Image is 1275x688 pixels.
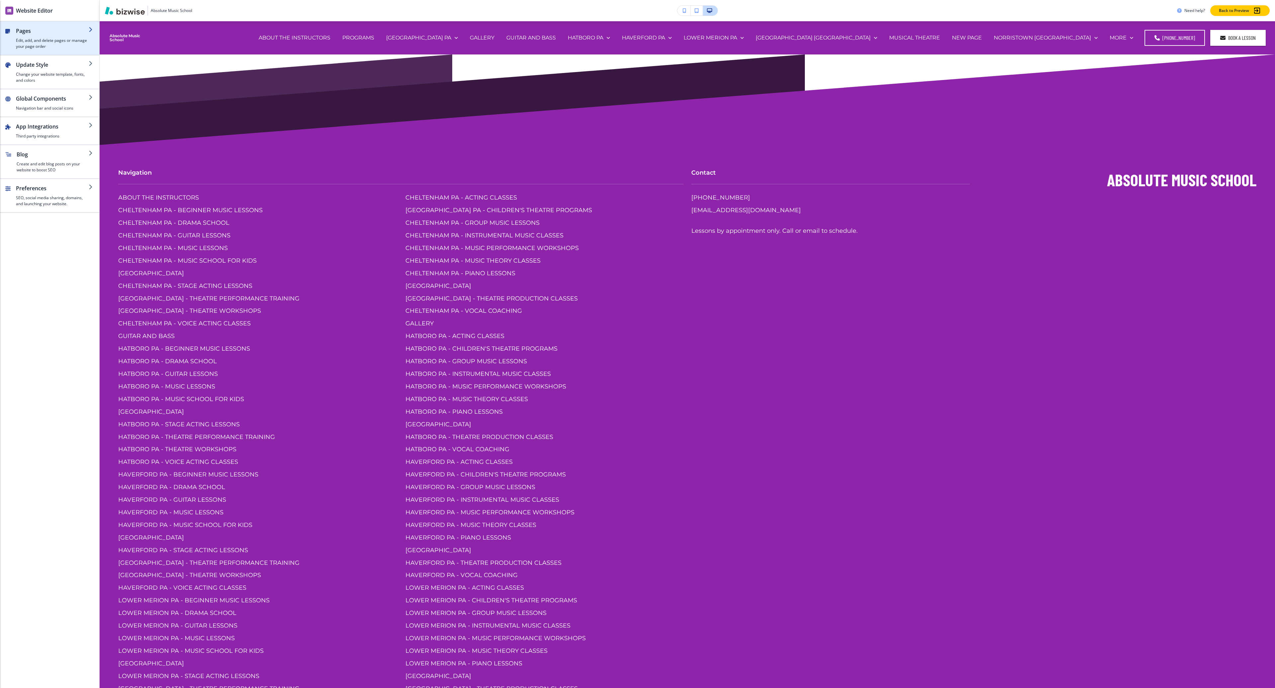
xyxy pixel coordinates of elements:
[118,508,223,517] p: HAVERFORD PA - MUSIC LESSONS
[16,105,89,111] h4: Navigation bar and social icons
[118,319,251,328] p: CHELTENHAM PA - VOICE ACTING CLASSES
[405,584,524,592] p: LOWER MERION PA - ACTING CLASSES
[17,161,89,173] h4: Create and edit blog posts on your website to boost SEO
[259,34,330,42] p: ABOUT THE INSTRUCTORS
[405,483,535,492] p: HAVERFORD PA - GROUP MUSIC LESSONS
[691,194,750,202] a: [PHONE_NUMBER]
[405,445,509,454] p: HATBORO PA - VOCAL COACHING
[506,34,556,42] p: GUITAR AND BASS
[405,609,547,618] p: LOWER MERION PA - GROUP MUSIC LESSONS
[118,471,258,479] p: HAVERFORD PA - BEGINNER MUSIC LESSONS
[118,571,261,580] p: [GEOGRAPHIC_DATA] - THEATRE WORKSHOPS
[16,195,89,207] h4: SEO, social media sharing, domains, and launching your website.
[118,257,257,265] p: CHELTENHAM PA - MUSIC SCHOOL FOR KIDS
[118,408,184,416] p: [GEOGRAPHIC_DATA]
[118,546,248,555] p: HAVERFORD PA - STAGE ACTING LESSONS
[118,370,218,379] p: HATBORO PA - GUITAR LESSONS
[118,559,299,567] p: [GEOGRAPHIC_DATA] - THEATRE PERFORMANCE TRAINING
[405,634,586,643] p: LOWER MERION PA - MUSIC PERFORMANCE WORKSHOPS
[105,6,192,16] button: Absolute Music School
[405,370,551,379] p: HATBORO PA - INSTRUMENTAL MUSIC CLASSES
[1210,30,1266,46] a: Book a Lesson
[756,34,871,42] p: [GEOGRAPHIC_DATA] [GEOGRAPHIC_DATA]
[691,169,716,176] strong: Contact
[405,307,522,315] p: CHELTENHAM PA - VOCAL COACHING
[118,634,235,643] p: LOWER MERION PA - MUSIC LESSONS
[118,332,175,341] p: GUITAR AND BASS
[405,508,574,517] p: HAVERFORD PA - MUSIC PERFORMANCE WORKSHOPS
[691,227,858,235] p: Lessons by appointment only. Call or email to schedule.
[118,609,236,618] p: LOWER MERION PA - DRAMA SCHOOL
[16,123,89,130] h2: App Integrations
[342,34,374,42] p: PROGRAMS
[405,257,541,265] p: CHELTENHAM PA - MUSIC THEORY CLASSES
[17,150,89,158] h2: Blog
[118,244,228,253] p: CHELTENHAM PA - MUSIC LESSONS
[118,659,184,668] p: [GEOGRAPHIC_DATA]
[405,357,527,366] p: HATBORO PA - GROUP MUSIC LESSONS
[405,534,511,542] p: HAVERFORD PA - PIANO LESSONS
[622,34,665,42] p: HAVERFORD PA
[405,345,557,353] p: HATBORO PA - CHILDREN'S THEATRE PROGRAMS
[1219,8,1249,14] p: Back to Preview
[118,282,252,291] p: CHELTENHAM PA - STAGE ACTING LESSONS
[405,471,566,479] p: HAVERFORD PA - CHILDREN'S THEATRE PROGRAMS
[405,521,536,530] p: HAVERFORD PA - MUSIC THEORY CLASSES
[118,420,240,429] p: HATBORO PA - STAGE ACTING LESSONS
[470,34,494,42] p: GALLERY
[405,420,471,429] p: [GEOGRAPHIC_DATA]
[994,34,1091,42] p: NORRISTOWN [GEOGRAPHIC_DATA]
[16,38,89,49] h4: Edit, add, and delete pages or manage your page order
[118,169,152,176] strong: Navigation
[405,206,592,215] p: [GEOGRAPHIC_DATA] PA - CHILDREN'S THEATRE PROGRAMS
[1184,8,1205,14] h3: Need help?
[118,307,261,315] p: [GEOGRAPHIC_DATA] - THEATRE WORKSHOPS
[1210,5,1270,16] button: Back to Preview
[16,95,89,103] h2: Global Components
[405,647,548,655] p: LOWER MERION PA - MUSIC THEORY CLASSES
[405,672,471,681] p: [GEOGRAPHIC_DATA]
[405,219,540,227] p: CHELTENHAM PA - GROUP MUSIC LESSONS
[110,34,153,42] h4: Absolute Music School
[16,7,53,15] h2: Website Editor
[405,596,577,605] p: LOWER MERION PA - CHILDREN'S THEATRE PROGRAMS
[405,433,553,442] p: HATBORO PA - THEATRE PRODUCTION CLASSES
[405,282,471,291] p: [GEOGRAPHIC_DATA]
[405,194,517,202] p: CHELTENHAM PA - ACTING CLASSES
[405,231,563,240] p: CHELTENHAM PA - INSTRUMENTAL MUSIC CLASSES
[1110,34,1127,42] p: MORE
[118,383,215,391] p: HATBORO PA - MUSIC LESSONS
[568,34,603,42] p: HATBORO PA
[405,395,528,404] p: HATBORO PA - MUSIC THEORY CLASSES
[16,27,89,35] h2: Pages
[405,622,570,630] p: LOWER MERION PA - INSTRUMENTAL MUSIC CLASSES
[118,521,252,530] p: HAVERFORD PA - MUSIC SCHOOL FOR KIDS
[118,269,184,278] p: [GEOGRAPHIC_DATA]
[118,496,226,504] p: HAVERFORD PA - GUITAR LESSONS
[16,61,89,69] h2: Update Style
[118,458,238,467] p: HATBORO PA - VOICE ACTING CLASSES
[118,231,230,240] p: CHELTENHAM PA - GUITAR LESSONS
[386,34,451,42] p: [GEOGRAPHIC_DATA] PA
[118,647,264,655] p: LOWER MERION PA - MUSIC SCHOOL FOR KIDS
[889,34,940,42] p: MUSICAL THEATRE
[1107,169,1256,191] h3: Absolute Music School
[405,559,561,567] p: HAVERFORD PA - THEATRE PRODUCTION CLASSES
[405,295,578,303] p: [GEOGRAPHIC_DATA] - THEATRE PRODUCTION CLASSES
[118,534,184,542] p: [GEOGRAPHIC_DATA]
[118,345,250,353] p: HATBORO PA - BEGINNER MUSIC LESSONS
[405,458,513,467] p: HAVERFORD PA - ACTING CLASSES
[405,383,566,391] p: HATBORO PA - MUSIC PERFORMANCE WORKSHOPS
[118,194,199,202] p: ABOUT THE INSTRUCTORS
[405,244,579,253] p: CHELTENHAM PA - MUSIC PERFORMANCE WORKSHOPS
[105,7,145,15] img: Bizwise Logo
[405,319,434,328] p: GALLERY
[405,496,559,504] p: HAVERFORD PA - INSTRUMENTAL MUSIC CLASSES
[118,433,275,442] p: HATBORO PA - THEATRE PERFORMANCE TRAINING
[691,206,801,215] p: [EMAIL_ADDRESS][DOMAIN_NAME]
[405,332,504,341] p: HATBORO PA - ACTING CLASSES
[1145,30,1205,46] a: [PHONE_NUMBER]
[16,184,89,192] h2: Preferences
[952,34,982,42] p: NEW PAGE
